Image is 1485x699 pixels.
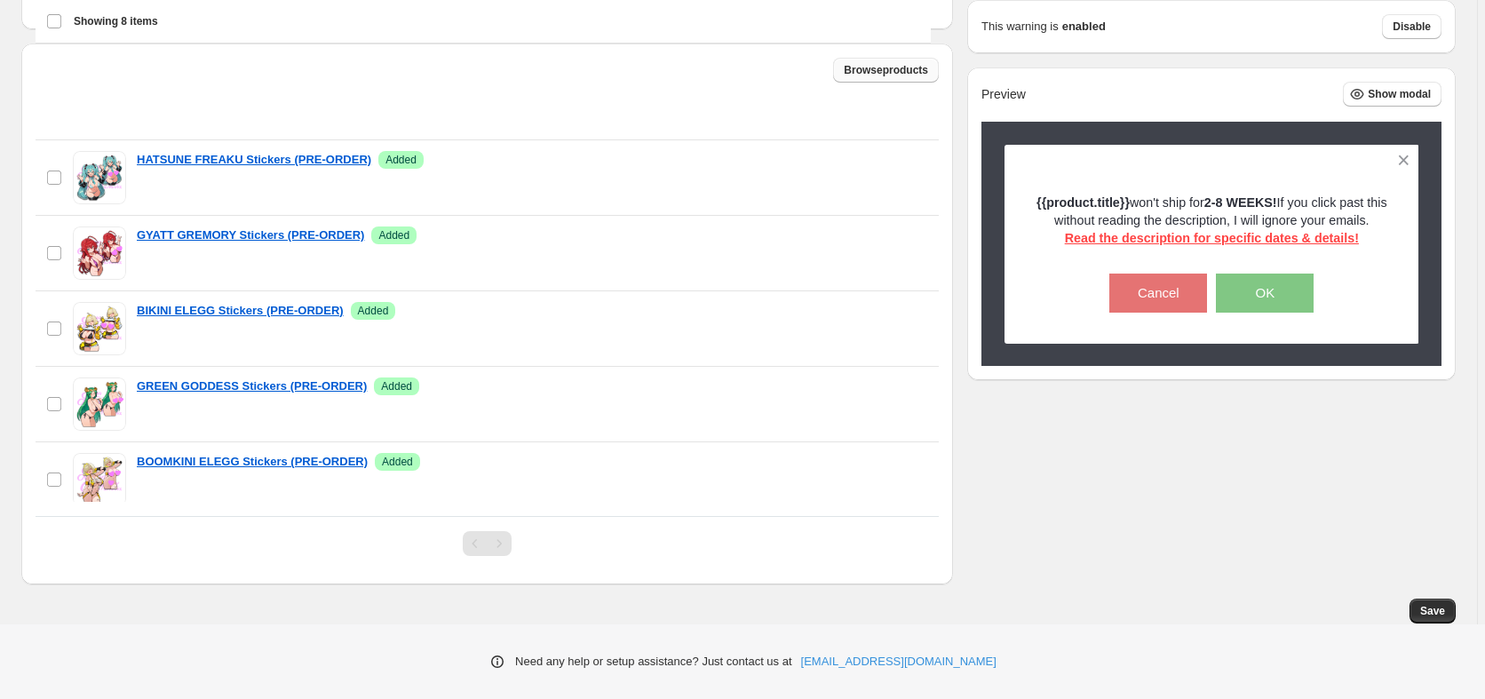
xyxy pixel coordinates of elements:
[73,377,126,431] img: GREEN GODDESS Stickers (PRE-ORDER)
[1382,14,1441,39] button: Disable
[981,18,1059,36] p: This warning is
[833,58,939,83] button: Browseproducts
[74,14,158,28] span: Showing 8 items
[981,87,1026,102] h2: Preview
[137,226,364,244] a: GYATT GREMORY Stickers (PRE-ORDER)
[1393,20,1431,34] span: Disable
[73,453,126,506] img: BOOMKINI ELEGG Stickers (PRE-ORDER)
[382,455,413,469] span: Added
[1109,274,1207,313] button: Cancel
[463,531,512,556] nav: Pagination
[385,153,417,167] span: Added
[1343,82,1441,107] button: Show modal
[1036,195,1130,210] strong: {{product.title}}
[1036,194,1388,247] p: won't ship for If you click past this without reading the description, I will ignore your emails.
[137,453,368,471] a: BOOMKINI ELEGG Stickers (PRE-ORDER)
[1216,274,1314,313] button: OK
[1410,599,1456,624] button: Save
[378,228,409,242] span: Added
[73,226,126,280] img: GYATT GREMORY Stickers (PRE-ORDER)
[381,379,412,393] span: Added
[801,653,997,671] a: [EMAIL_ADDRESS][DOMAIN_NAME]
[137,151,371,169] a: HATSUNE FREAKU Stickers (PRE-ORDER)
[358,304,389,318] span: Added
[137,302,344,320] a: BIKINI ELEGG Stickers (PRE-ORDER)
[1062,18,1106,36] strong: enabled
[1204,195,1277,210] strong: 2-8 WEEKS!
[137,377,367,395] a: GREEN GODDESS Stickers (PRE-ORDER)
[73,302,126,355] img: BIKINI ELEGG Stickers (PRE-ORDER)
[844,63,928,77] span: Browse products
[1065,231,1359,245] span: Read the description for specific dates & details!
[73,151,126,204] img: HATSUNE FREAKU Stickers (PRE-ORDER)
[1368,87,1431,101] span: Show modal
[1420,604,1445,618] span: Save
